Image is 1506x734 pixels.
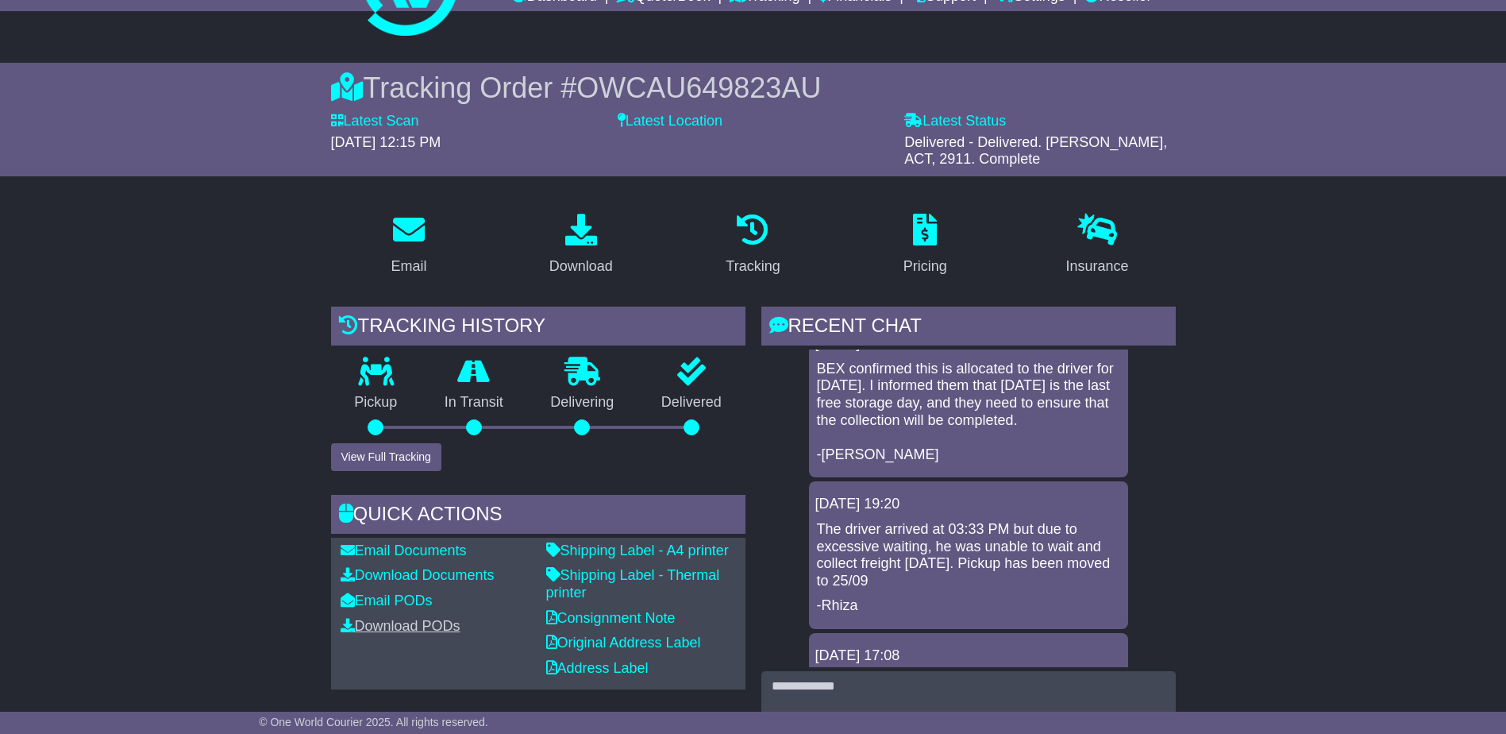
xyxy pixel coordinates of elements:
[380,208,437,283] a: Email
[341,618,460,634] a: Download PODs
[546,660,649,676] a: Address Label
[903,256,947,277] div: Pricing
[715,208,790,283] a: Tracking
[817,521,1120,589] p: The driver arrived at 03:33 PM but due to excessive waiting, he was unable to wait and collect fr...
[761,307,1176,350] div: RECENT CHAT
[331,495,745,538] div: Quick Actions
[259,716,488,728] span: © One World Courier 2025. All rights reserved.
[331,394,422,411] p: Pickup
[331,307,745,350] div: Tracking history
[331,113,419,130] label: Latest Scan
[546,635,701,651] a: Original Address Label
[817,597,1120,615] p: -Rhiza
[539,208,623,283] a: Download
[904,113,1006,130] label: Latest Status
[331,134,441,150] span: [DATE] 12:15 PM
[341,567,495,583] a: Download Documents
[527,394,638,411] p: Delivering
[546,610,676,626] a: Consignment Note
[391,256,426,277] div: Email
[331,443,441,471] button: View Full Tracking
[893,208,957,283] a: Pricing
[1066,256,1129,277] div: Insurance
[331,71,1176,105] div: Tracking Order #
[546,543,729,558] a: Shipping Label - A4 printer
[1056,208,1139,283] a: Insurance
[421,394,527,411] p: In Transit
[546,567,720,601] a: Shipping Label - Thermal printer
[618,113,722,130] label: Latest Location
[549,256,613,277] div: Download
[815,647,1122,665] div: [DATE] 17:08
[817,361,1120,464] p: BEX confirmed this is allocated to the driver for [DATE]. I informed them that [DATE] is the last...
[637,394,745,411] p: Delivered
[341,593,433,608] a: Email PODs
[815,496,1122,513] div: [DATE] 19:20
[904,134,1167,168] span: Delivered - Delivered. [PERSON_NAME], ACT, 2911. Complete
[726,256,780,277] div: Tracking
[341,543,467,558] a: Email Documents
[576,71,821,104] span: OWCAU649823AU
